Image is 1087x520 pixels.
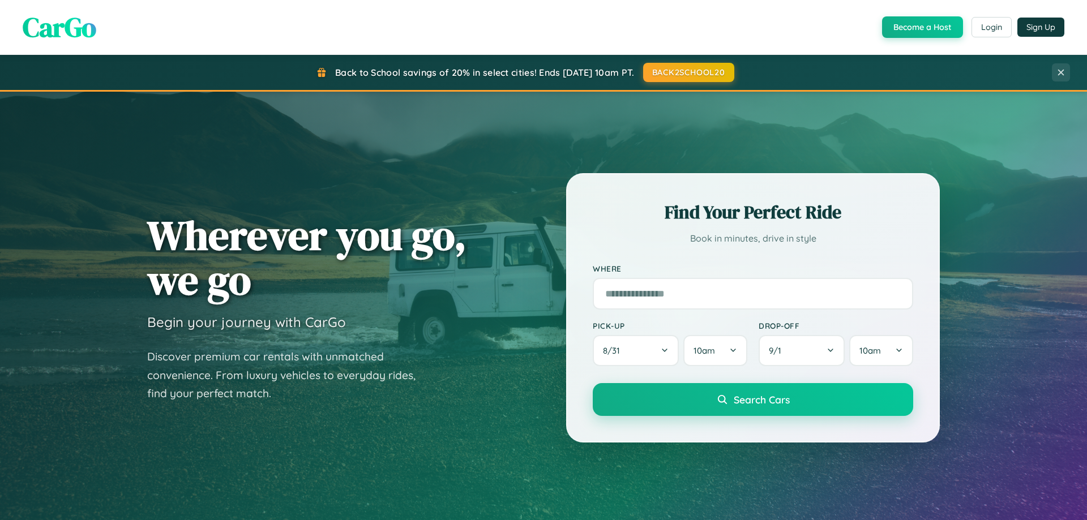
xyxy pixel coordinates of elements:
label: Where [593,264,913,273]
button: Search Cars [593,383,913,416]
label: Drop-off [759,321,913,330]
h2: Find Your Perfect Ride [593,200,913,225]
span: CarGo [23,8,96,46]
button: 10am [683,335,747,366]
span: 10am [694,345,715,356]
button: 8/31 [593,335,679,366]
button: 10am [849,335,913,366]
h3: Begin your journey with CarGo [147,313,346,330]
button: 9/1 [759,335,845,366]
button: BACK2SCHOOL20 [643,63,734,82]
span: 10am [859,345,881,356]
span: 9 / 1 [769,345,787,356]
p: Discover premium car rentals with unmatched convenience. From luxury vehicles to everyday rides, ... [147,347,430,403]
button: Become a Host [882,16,963,38]
span: 8 / 31 [603,345,626,356]
button: Sign Up [1017,18,1064,37]
span: Search Cars [734,393,790,406]
h1: Wherever you go, we go [147,213,467,302]
span: Back to School savings of 20% in select cities! Ends [DATE] 10am PT. [335,67,634,78]
p: Book in minutes, drive in style [593,230,913,247]
label: Pick-up [593,321,747,330]
button: Login [972,17,1012,37]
